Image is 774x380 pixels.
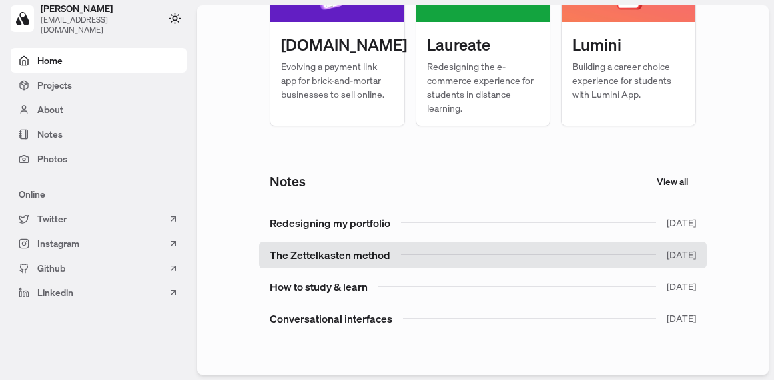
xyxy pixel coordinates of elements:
[37,236,79,250] span: Instagram
[11,73,187,97] a: Projects
[649,170,696,194] a: View all
[11,280,187,305] a: Linkedin
[281,59,394,101] p: Evolving a payment link app for brick-and-mortar businesses to sell online.
[11,122,187,146] a: Notes
[427,59,540,115] p: Redesigning the e-commerce experience for students in distance learning.
[11,48,187,73] a: Home
[427,33,490,57] h3: Laureate
[37,78,72,92] span: Projects
[259,305,707,332] a: Conversational interfaces[DATE]
[11,97,187,122] a: About
[37,212,67,226] span: Twitter
[37,152,67,166] span: Photos
[667,248,696,262] span: [DATE]
[11,206,187,231] a: Twitter
[259,274,707,300] a: How to study & learn[DATE]
[37,285,73,299] span: Linkedin
[259,242,707,268] a: The Zettelkasten method[DATE]
[37,261,65,275] span: Github
[667,216,696,230] span: [DATE]
[11,146,187,171] a: Photos
[572,33,621,57] h3: Lumini
[259,210,707,236] a: Redesigning my portfolio[DATE]
[11,231,187,256] a: Instagram
[37,127,63,141] span: Notes
[270,172,306,192] h2: Notes
[667,311,696,325] span: [DATE]
[41,15,155,35] span: [EMAIL_ADDRESS][DOMAIN_NAME]
[41,3,155,15] span: [PERSON_NAME]
[37,102,63,116] span: About
[281,33,407,57] h3: [DOMAIN_NAME]
[11,182,187,206] div: Online
[37,53,63,67] span: Home
[11,256,187,280] a: Github
[11,3,163,35] a: [PERSON_NAME][EMAIL_ADDRESS][DOMAIN_NAME]
[667,280,696,293] span: [DATE]
[572,59,685,101] p: Building a career choice experience for students with Lumini App.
